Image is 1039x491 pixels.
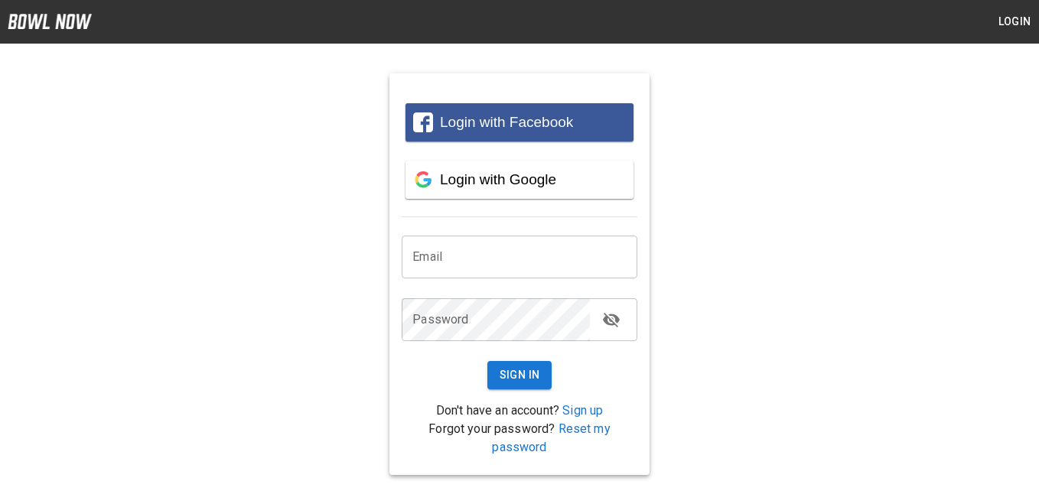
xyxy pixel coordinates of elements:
[596,304,627,335] button: toggle password visibility
[8,14,92,29] img: logo
[402,420,637,457] p: Forgot your password?
[406,161,633,199] button: Login with Google
[487,361,552,389] button: Sign In
[440,114,573,130] span: Login with Facebook
[990,8,1039,36] button: Login
[492,421,610,454] a: Reset my password
[440,171,556,187] span: Login with Google
[402,402,637,420] p: Don't have an account?
[562,403,603,418] a: Sign up
[406,103,633,141] button: Login with Facebook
